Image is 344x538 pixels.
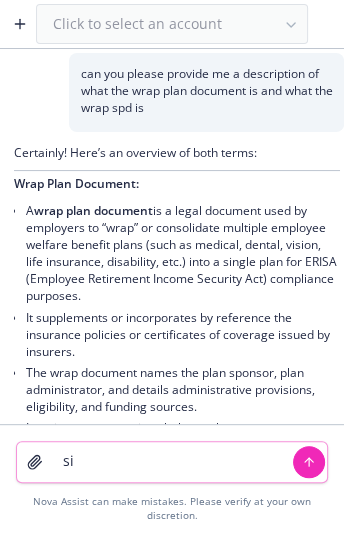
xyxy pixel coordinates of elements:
[14,175,139,192] span: Wrap Plan Document:
[16,495,328,522] div: Nova Assist can make mistakes. Please verify at your own discretion.
[26,417,340,490] li: Its primary purpose is to help employers meet [PERSON_NAME]’s documentation and reporting require...
[26,362,340,417] li: The wrap document names the plan sponsor, plan administrator, and details administrative provisio...
[4,8,36,40] button: Create a new chat
[81,65,344,116] p: can you please provide me a description of what the wrap plan document is and what the wrap spd is
[26,307,340,362] li: It supplements or incorporates by reference the insurance policies or certificates of coverage is...
[34,202,153,219] span: wrap plan document
[14,144,340,161] p: Certainly! Here’s an overview of both terms:
[26,200,340,307] li: A is a legal document used by employers to “wrap” or consolidate multiple employee welfare benefi...
[51,442,293,482] textarea: si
